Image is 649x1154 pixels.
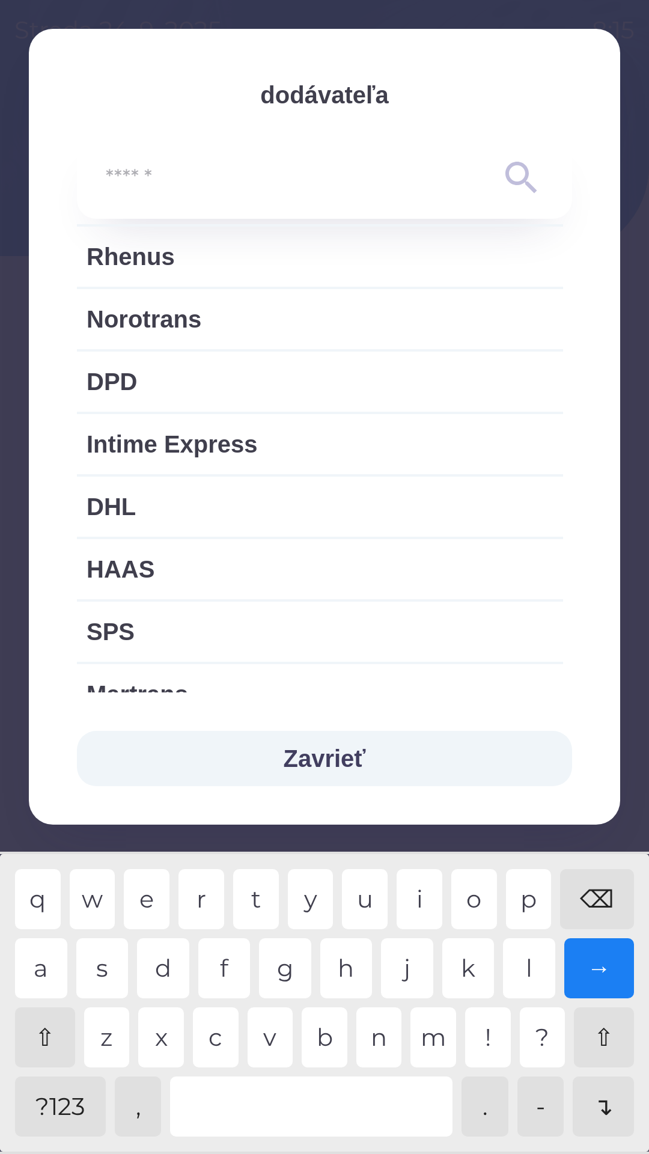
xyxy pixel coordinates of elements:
[77,289,563,349] div: Norotrans
[87,364,553,400] span: DPD
[77,77,572,113] p: dodávateľa
[87,614,553,650] span: SPS
[77,227,563,287] div: Rhenus
[87,676,553,712] span: Martrans
[77,414,563,474] div: Intime Express
[77,539,563,599] div: HAAS
[77,664,563,724] div: Martrans
[77,352,563,412] div: DPD
[87,301,553,337] span: Norotrans
[87,239,553,275] span: Rhenus
[77,477,563,537] div: DHL
[87,426,553,462] span: Intime Express
[87,489,553,525] span: DHL
[77,731,572,786] button: Zavrieť
[87,551,553,587] span: HAAS
[77,602,563,662] div: SPS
